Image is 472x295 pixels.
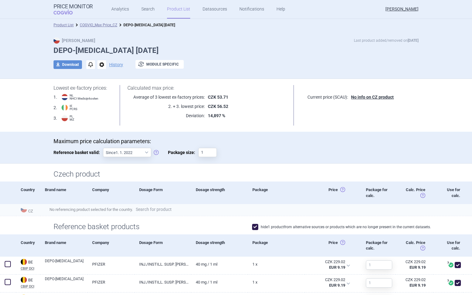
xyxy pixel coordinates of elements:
[198,148,217,157] input: Package size:
[361,182,395,204] div: Package for calc.
[70,94,98,100] span: NL NHCI Medicijnkosten
[21,285,40,288] abbr: CBIP DCI
[21,259,40,266] div: BE
[21,267,40,270] abbr: CBIP DCI
[309,259,345,270] abbr: SP-CAU-010 Belgie hrazené LP
[127,85,286,91] h1: Calculated max price:
[54,3,93,15] a: Price MonitorCOGVIO
[433,234,463,257] div: Use for calc.
[400,259,426,265] div: CZK 229.02
[446,279,450,283] span: ?
[16,276,40,288] a: BEBECBIP DCI
[16,258,40,270] a: BEBECBIP DCI
[54,105,57,111] span: 2 .
[446,261,450,265] span: ?
[191,234,248,257] div: Dosage strength
[127,103,205,109] p: 2. + 3. lowest price:
[16,206,40,215] span: CZ
[62,115,68,121] img: Poland
[127,94,205,100] p: Average of 3 lowest ex-factory prices:
[410,265,426,270] strong: EUR 9.19
[54,38,95,43] strong: [PERSON_NAME]
[395,234,433,257] div: Calc. Price
[54,94,57,100] span: 1 .
[135,182,191,204] div: Dosage Form
[88,182,135,204] div: Company
[208,95,228,100] strong: CZK 53.71
[366,260,392,270] input: 1
[74,22,117,28] li: COGVIO_Max Price_CZ
[136,207,172,212] a: Search for product
[45,258,88,269] a: DEPO-[MEDICAL_DATA]
[168,148,198,157] span: Package size:
[54,3,93,10] strong: Price Monitor
[54,60,82,69] button: Download
[54,170,418,179] h1: Czech product
[123,23,175,27] strong: DEPO-[MEDICAL_DATA] [DATE]
[305,257,354,275] div: CZK 229.02EUR 9.19
[127,113,205,119] p: Deviation:
[54,37,60,44] img: CZ
[54,10,81,15] span: COGVIO
[54,148,103,157] span: Reference basket valid:
[21,277,27,283] img: Belgium
[354,37,418,44] p: Last product added/removed on
[191,275,248,290] a: 40 mg / 1 ml
[21,206,27,212] img: Czech Republic
[109,62,123,67] button: History
[70,105,77,111] span: IE PCRS
[80,23,117,27] a: COGVIO_Max Price_CZ
[329,265,345,270] strong: EUR 9.19
[305,182,361,204] div: Price
[135,275,191,290] a: INJ./INSTILL. SUSP. [PERSON_NAME]. AFGIFTE I.M./I.ARTIC./[PERSON_NAME]./I.BURS./P.ARTIC./RECT. [[...
[302,94,348,100] p: Current price (SCAU):
[88,257,135,272] a: PFIZER
[16,182,40,204] div: Country
[21,259,27,265] img: Belgium
[408,38,418,43] strong: [DATE]
[208,104,228,109] strong: CZK 56.52
[54,85,112,91] h1: Lowest ex-factory prices:
[45,276,88,287] a: DEPO-[MEDICAL_DATA]
[329,283,345,288] strong: EUR 9.19
[309,277,345,288] abbr: SP-CAU-010 Belgie hrazené LP
[40,234,88,257] div: Brand name
[21,277,40,284] div: BE
[208,113,225,118] strong: 14,897 %
[103,148,151,157] select: Reference basket valid:
[433,182,463,204] div: Use for calc.
[252,224,431,230] label: hide 1 product from alternative sources or products which are no longer present in the current da...
[366,278,392,288] input: 1
[305,234,361,257] div: Price
[248,275,304,290] a: 1 x
[45,206,472,213] span: No referencing product selected for the country.
[117,22,175,28] li: DEPO-MEDROL August 2025
[135,60,184,69] button: Module specific
[191,182,248,204] div: Dosage strength
[248,257,304,272] a: 1 x
[396,275,433,291] a: CZK 229.02EUR 9.19
[361,234,395,257] div: Package for calc.
[351,95,394,100] strong: No info on CZ product
[62,105,68,111] img: Ireland
[248,182,304,204] div: Package
[54,138,418,145] p: Maximum price calculation parameters:
[396,257,433,273] a: CZK 229.02EUR 9.19
[400,277,426,283] div: CZK 229.02
[54,22,74,28] li: Product List
[309,259,345,265] div: CZK 229.02
[40,182,88,204] div: Brand name
[70,115,74,121] span: PL MZ
[62,94,68,100] img: Netherlands
[309,277,345,283] div: CZK 229.02
[410,283,426,288] strong: EUR 9.19
[395,182,433,204] div: Calc. Price
[135,257,191,272] a: INJ./INSTILL. SUSP. [PERSON_NAME]. AFGIFTE I.M./I.ARTIC./[PERSON_NAME]./I.BURS./P.ARTIC./RECT. [V...
[16,234,40,257] div: Country
[54,222,418,231] h1: Reference basket products
[54,46,418,55] h1: DEPO-[MEDICAL_DATA] [DATE]
[135,234,191,257] div: Dosage Form
[54,115,57,121] span: 3 .
[88,234,135,257] div: Company
[191,257,248,272] a: 40 mg / 1 ml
